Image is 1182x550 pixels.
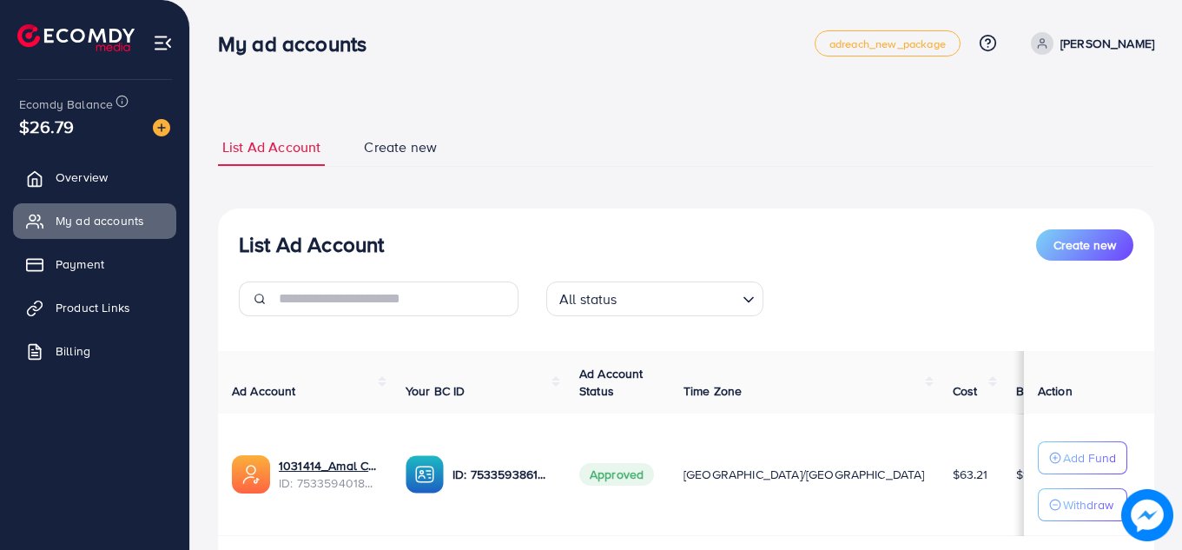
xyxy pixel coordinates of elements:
span: Time Zone [683,382,742,400]
a: Billing [13,334,176,368]
span: ID: 7533594018068971521 [279,474,378,492]
button: Add Fund [1038,441,1127,474]
img: logo [17,24,135,51]
span: Overview [56,169,108,186]
h3: List Ad Account [239,232,384,257]
a: Overview [13,160,176,195]
p: [PERSON_NAME] [1060,33,1154,54]
img: ic-ads-acc.e4c84228.svg [232,455,270,494]
a: 1031414_Amal Collection_1754051557873 [279,457,378,474]
span: [GEOGRAPHIC_DATA]/[GEOGRAPHIC_DATA] [683,466,925,483]
a: My ad accounts [13,203,176,238]
span: My ad accounts [56,212,144,229]
div: <span class='underline'>1031414_Amal Collection_1754051557873</span></br>7533594018068971521 [279,457,378,493]
span: Ecomdy Balance [19,96,113,113]
span: Ad Account [232,382,296,400]
span: adreach_new_package [829,38,946,50]
span: $63.21 [953,466,988,483]
span: Ad Account Status [579,365,644,400]
div: Search for option [546,282,763,316]
button: Create new [1036,229,1133,261]
img: menu [153,33,173,53]
span: Billing [56,342,90,360]
img: ic-ba-acc.ded83a64.svg [406,455,444,494]
span: Product Links [56,299,130,316]
span: Cost [953,382,978,400]
a: Product Links [13,290,176,325]
span: Your BC ID [406,382,466,400]
button: Withdraw [1038,488,1127,521]
a: Payment [13,247,176,282]
span: Payment [56,255,104,273]
span: List Ad Account [222,137,320,157]
a: adreach_new_package [815,30,961,56]
img: image [153,119,170,136]
input: Search for option [623,283,736,312]
span: Action [1038,382,1073,400]
p: Add Fund [1063,447,1116,468]
span: $26.79 [19,114,74,139]
h3: My ad accounts [218,31,380,56]
p: ID: 7533593861403754513 [452,464,551,485]
img: image [1121,489,1173,541]
span: All status [556,287,621,312]
span: Approved [579,463,654,486]
span: Create new [1053,236,1116,254]
a: [PERSON_NAME] [1024,32,1154,55]
span: Create new [364,137,437,157]
p: Withdraw [1063,494,1113,515]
